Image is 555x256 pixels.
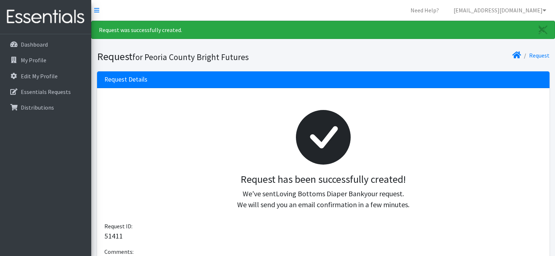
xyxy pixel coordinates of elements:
h3: Request has been successfully created! [110,173,536,186]
span: Comments: [104,248,134,255]
p: Edit My Profile [21,72,58,80]
p: My Profile [21,56,46,64]
a: My Profile [3,53,88,67]
a: [EMAIL_ADDRESS][DOMAIN_NAME] [448,3,552,17]
p: Essentials Requests [21,88,71,95]
img: HumanEssentials [3,5,88,29]
small: for Peoria County Bright Futures [132,52,249,62]
h1: Request [97,50,321,63]
a: Distributions [3,100,88,115]
span: Request ID: [104,222,132,230]
a: Edit My Profile [3,69,88,83]
span: Loving Bottoms Diaper Bank [276,189,364,198]
p: Distributions [21,104,54,111]
a: Essentials Requests [3,84,88,99]
a: Need Help? [405,3,445,17]
h3: Request Details [104,76,147,83]
a: Close [531,21,555,39]
p: Dashboard [21,41,48,48]
div: Request was successfully created. [91,21,555,39]
a: Request [529,52,550,59]
p: 51411 [104,231,542,241]
a: Dashboard [3,37,88,52]
p: We've sent your request. We will send you an email confirmation in a few minutes. [110,188,536,210]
